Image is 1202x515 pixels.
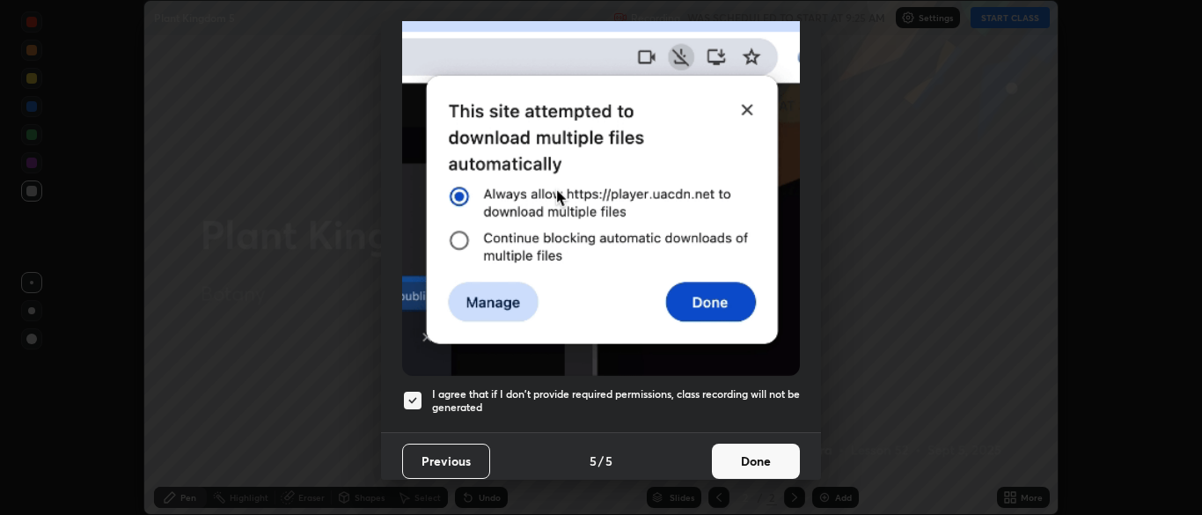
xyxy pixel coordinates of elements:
[432,387,800,415] h5: I agree that if I don't provide required permissions, class recording will not be generated
[598,452,604,470] h4: /
[712,444,800,479] button: Done
[605,452,612,470] h4: 5
[590,452,597,470] h4: 5
[402,444,490,479] button: Previous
